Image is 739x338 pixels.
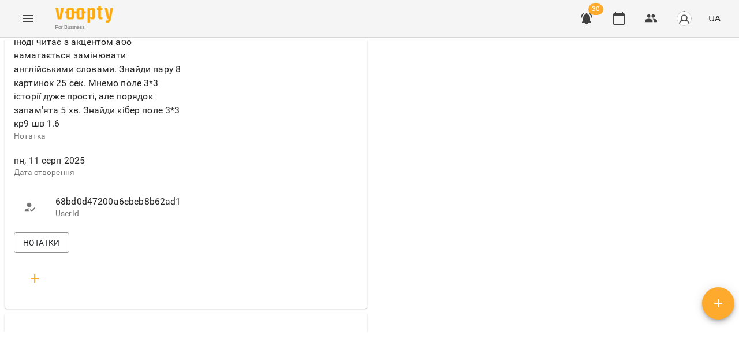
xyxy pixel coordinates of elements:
[55,24,113,31] span: For Business
[55,6,113,23] img: Voopty Logo
[14,5,42,32] button: Menu
[55,208,174,220] p: UserId
[14,131,184,142] p: Нотатка
[588,3,603,15] span: 30
[55,195,174,209] span: 68bd0d47200a6ebeb8b62ad1
[23,236,60,250] span: Нотатки
[14,167,184,179] p: Дата створення
[704,8,725,29] button: UA
[708,12,721,24] span: UA
[14,232,69,253] button: Нотатки
[14,154,184,168] span: пн, 11 серп 2025
[676,10,692,27] img: avatar_s.png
